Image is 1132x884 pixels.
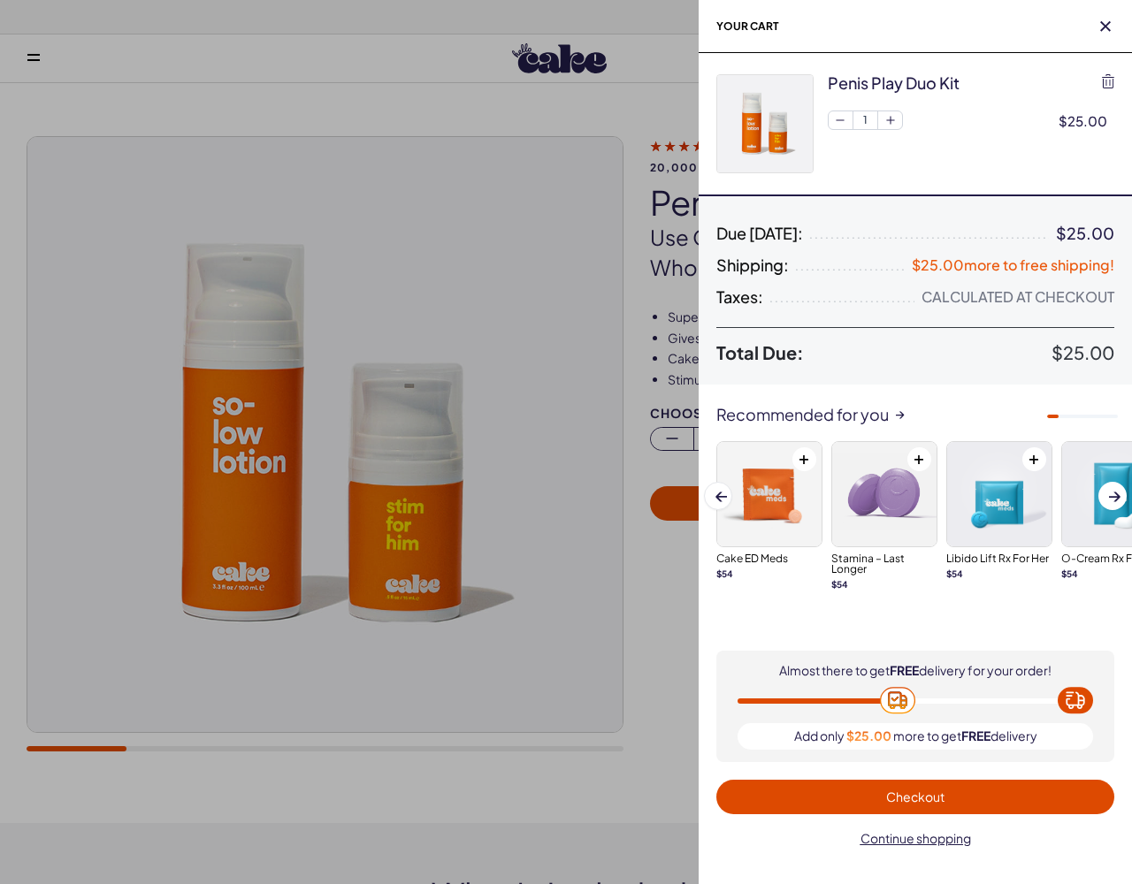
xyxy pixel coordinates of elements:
[831,553,937,575] h3: Stamina – Last Longer
[779,663,1052,679] div: Almost there to get delivery for your order!
[1056,225,1114,242] div: $25.00
[716,342,1052,363] span: Total Due:
[738,723,1093,750] div: Add only more to get delivery
[717,75,813,172] img: StimforHimcopy_92c7aa6e-ba7e-414e-8647-19029e081218.jpg
[716,821,1114,856] button: Continue shopping
[828,72,960,94] div: penis play duo kit
[716,256,789,274] span: Shipping:
[912,255,1114,274] span: $25.00 more to free shipping!
[961,728,990,743] span: FREE
[716,568,733,579] strong: $ 54
[947,442,1052,546] img: Libido Lift Rx For Her
[946,553,1052,564] h3: Libido Lift Rx For Her
[717,442,822,546] img: Cake ED Meds
[716,553,822,564] h3: Cake ED Meds
[922,288,1114,306] div: Calculated at Checkout
[832,442,937,546] img: Stamina – Last Longer
[853,111,878,129] span: 1
[946,441,1052,580] a: Libido Lift Rx For HerLibido Lift Rx For Her$54
[946,568,963,579] strong: $ 54
[831,579,848,590] strong: $ 54
[716,441,822,580] a: Cake ED MedsCake ED Meds$54
[716,780,1114,814] button: Checkout
[831,441,937,591] a: Stamina – Last LongerStamina – Last Longer$54
[890,662,919,678] span: FREE
[846,728,891,744] span: $25.00
[860,830,971,846] span: Continue shopping
[1061,568,1078,579] strong: $ 54
[716,225,803,242] span: Due [DATE]:
[886,789,945,804] span: Checkout
[699,406,1132,423] div: Recommended for you
[716,288,763,306] span: Taxes:
[1059,111,1114,130] div: $25.00
[1052,341,1114,363] span: $25.00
